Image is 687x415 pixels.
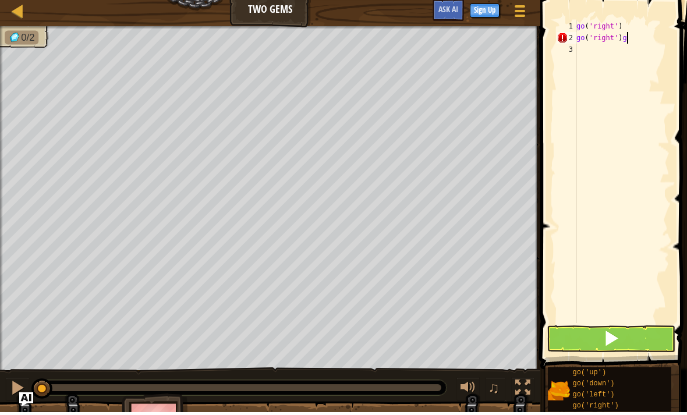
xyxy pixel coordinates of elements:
[456,380,480,404] button: Adjust volume
[488,382,500,399] span: ♫
[557,35,576,47] div: 2
[505,2,534,30] button: Show game menu
[433,2,464,24] button: Ask AI
[573,393,615,402] span: go('left')
[6,380,29,404] button: ⌘ + P: Pause
[511,380,534,404] button: Toggle fullscreen
[486,380,505,404] button: ♫
[438,6,458,17] span: Ask AI
[21,35,34,46] span: 0/2
[5,34,38,48] li: Collect the gems.
[547,328,675,355] button: Shift+Enter: Run current code.
[548,382,570,405] img: portrait.png
[557,47,576,58] div: 3
[573,405,619,413] span: go('right')
[557,23,576,35] div: 1
[573,382,615,391] span: go('down')
[19,395,33,409] button: Ask AI
[470,6,500,20] button: Sign Up
[573,371,607,379] span: go('up')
